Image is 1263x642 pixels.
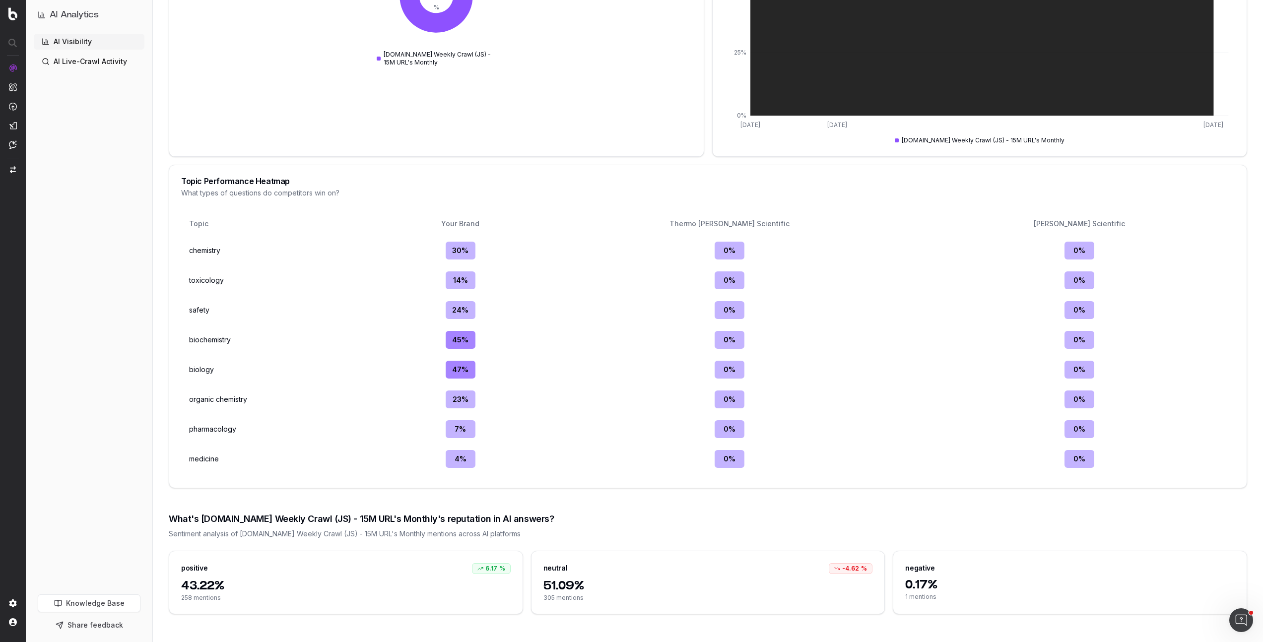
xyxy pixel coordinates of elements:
[185,297,386,323] td: safety
[905,563,934,573] div: negative
[446,242,475,259] div: 30 %
[185,446,386,472] td: medicine
[38,8,140,22] button: AI Analytics
[185,357,386,383] td: biology
[829,563,872,574] div: -4.62
[1064,420,1094,438] div: 0 %
[715,390,744,408] div: 0 %
[737,112,746,119] tspan: 0%
[10,166,16,173] img: Switch project
[9,122,17,129] img: Studio
[827,121,847,128] tspan: [DATE]
[185,416,386,442] td: pharmacology
[715,361,744,379] div: 0 %
[446,361,475,379] div: 47 %
[434,3,439,11] tspan: %
[895,136,1064,144] div: [DOMAIN_NAME] Weekly Crawl (JS) - 15M URL's Monthly
[185,327,386,353] td: biochemistry
[9,599,17,607] img: Setting
[9,64,17,72] img: Analytics
[181,188,1235,198] div: What types of questions do competitors win on?
[181,177,1235,185] div: Topic Performance Heatmap
[185,386,386,412] td: organic chemistry
[861,565,867,573] span: %
[543,594,873,602] span: 305 mentions
[1064,390,1094,408] div: 0 %
[34,54,144,69] a: AI Live-Crawl Activity
[9,83,17,91] img: Intelligence
[1229,608,1253,632] iframe: Intercom live chat
[1064,271,1094,289] div: 0 %
[1064,450,1094,468] div: 0 %
[181,578,511,594] span: 43.22%
[181,594,511,602] span: 258 mentions
[543,563,568,573] div: neutral
[1064,242,1094,259] div: 0 %
[905,593,1235,601] span: 1 mentions
[499,565,505,573] span: %
[472,563,511,574] div: 6.17
[543,578,873,594] span: 51.09%
[377,51,501,66] div: [DOMAIN_NAME] Weekly Crawl (JS) - 15M URL's Monthly
[715,420,744,438] div: 0 %
[446,301,475,319] div: 24 %
[446,390,475,408] div: 23 %
[715,331,744,349] div: 0 %
[446,271,475,289] div: 14 %
[9,140,17,149] img: Assist
[38,594,140,612] a: Knowledge Base
[932,219,1227,229] div: [PERSON_NAME] Scientific
[185,267,386,293] td: toxicology
[1204,121,1224,128] tspan: [DATE]
[715,450,744,468] div: 0 %
[169,512,1247,526] div: What's [DOMAIN_NAME] Weekly Crawl (JS) - 15M URL's Monthly's reputation in AI answers?
[1064,361,1094,379] div: 0 %
[169,529,1247,539] div: Sentiment analysis of [DOMAIN_NAME] Weekly Crawl (JS) - 15M URL's Monthly mentions across AI plat...
[715,271,744,289] div: 0 %
[50,8,99,22] h1: AI Analytics
[740,121,760,128] tspan: [DATE]
[734,49,746,56] tspan: 25%
[446,420,475,438] div: 7 %
[189,219,221,229] div: Topic
[715,242,744,259] div: 0 %
[185,238,386,263] td: chemistry
[8,7,17,20] img: Botify logo
[9,618,17,626] img: My account
[394,219,527,229] div: Your Brand
[34,34,144,50] a: AI Visibility
[181,563,207,573] div: positive
[538,219,921,229] div: Thermo [PERSON_NAME] Scientific
[446,450,475,468] div: 4 %
[1064,301,1094,319] div: 0 %
[446,331,475,349] div: 45 %
[38,616,140,634] button: Share feedback
[1064,331,1094,349] div: 0 %
[9,102,17,111] img: Activation
[905,577,1235,593] span: 0.17%
[715,301,744,319] div: 0 %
